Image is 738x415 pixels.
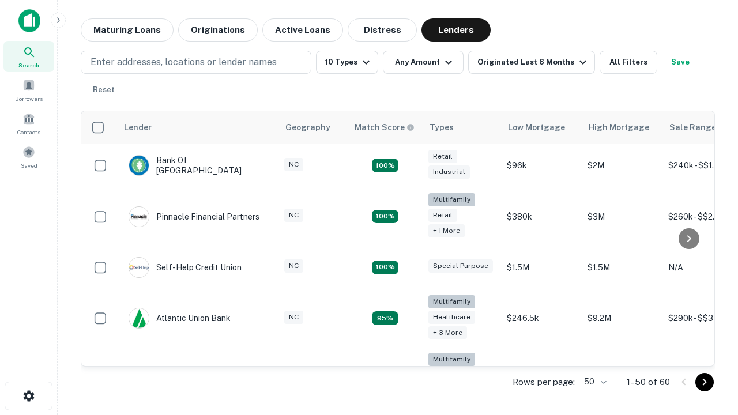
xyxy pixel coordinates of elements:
td: $246.5k [501,289,582,348]
div: Healthcare [428,311,475,324]
td: $246k [501,347,582,405]
div: Geography [285,120,330,134]
button: Enter addresses, locations or lender names [81,51,311,74]
span: Borrowers [15,94,43,103]
p: Enter addresses, locations or lender names [91,55,277,69]
div: Self-help Credit Union [129,257,242,278]
div: Multifamily [428,353,475,366]
div: Matching Properties: 17, hasApolloMatch: undefined [372,210,398,224]
button: Originations [178,18,258,41]
img: picture [129,207,149,227]
div: Retail [428,150,457,163]
button: Reset [85,78,122,101]
th: High Mortgage [582,111,662,144]
div: The Fidelity Bank [129,366,222,387]
button: Lenders [421,18,491,41]
th: Geography [278,111,348,144]
div: Atlantic Union Bank [129,308,231,329]
div: Matching Properties: 9, hasApolloMatch: undefined [372,311,398,325]
th: Types [423,111,501,144]
div: Special Purpose [428,259,493,273]
a: Saved [3,141,54,172]
td: $3.2M [582,347,662,405]
img: picture [129,308,149,328]
div: Multifamily [428,193,475,206]
div: NC [284,209,303,222]
button: Maturing Loans [81,18,174,41]
td: $1.5M [501,246,582,289]
button: Save your search to get updates of matches that match your search criteria. [662,51,699,74]
div: 50 [579,373,608,390]
a: Borrowers [3,74,54,105]
td: $96k [501,144,582,187]
a: Contacts [3,108,54,139]
div: + 3 more [428,326,467,339]
div: NC [284,311,303,324]
div: Capitalize uses an advanced AI algorithm to match your search with the best lender. The match sco... [355,121,415,134]
div: Originated Last 6 Months [477,55,590,69]
div: Matching Properties: 11, hasApolloMatch: undefined [372,261,398,274]
img: picture [129,258,149,277]
img: picture [129,156,149,175]
div: Pinnacle Financial Partners [129,206,259,227]
div: Lender [124,120,152,134]
iframe: Chat Widget [680,286,738,341]
div: Low Mortgage [508,120,565,134]
span: Search [18,61,39,70]
button: Distress [348,18,417,41]
div: Types [430,120,454,134]
th: Low Mortgage [501,111,582,144]
th: Capitalize uses an advanced AI algorithm to match your search with the best lender. The match sco... [348,111,423,144]
span: Contacts [17,127,40,137]
img: capitalize-icon.png [18,9,40,32]
div: NC [284,158,303,171]
div: + 1 more [428,224,465,237]
span: Saved [21,161,37,170]
p: Rows per page: [513,375,575,389]
button: Any Amount [383,51,464,74]
div: Sale Range [669,120,716,134]
button: Active Loans [262,18,343,41]
div: Retail [428,209,457,222]
button: Originated Last 6 Months [468,51,595,74]
div: Matching Properties: 15, hasApolloMatch: undefined [372,159,398,172]
div: Industrial [428,165,470,179]
a: Search [3,41,54,72]
td: $2M [582,144,662,187]
div: Multifamily [428,295,475,308]
th: Lender [117,111,278,144]
div: High Mortgage [589,120,649,134]
button: Go to next page [695,373,714,391]
td: $380k [501,187,582,246]
p: 1–50 of 60 [627,375,670,389]
td: $1.5M [582,246,662,289]
div: Bank Of [GEOGRAPHIC_DATA] [129,155,267,176]
td: $3M [582,187,662,246]
button: 10 Types [316,51,378,74]
div: NC [284,259,303,273]
td: $9.2M [582,289,662,348]
button: All Filters [600,51,657,74]
h6: Match Score [355,121,412,134]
